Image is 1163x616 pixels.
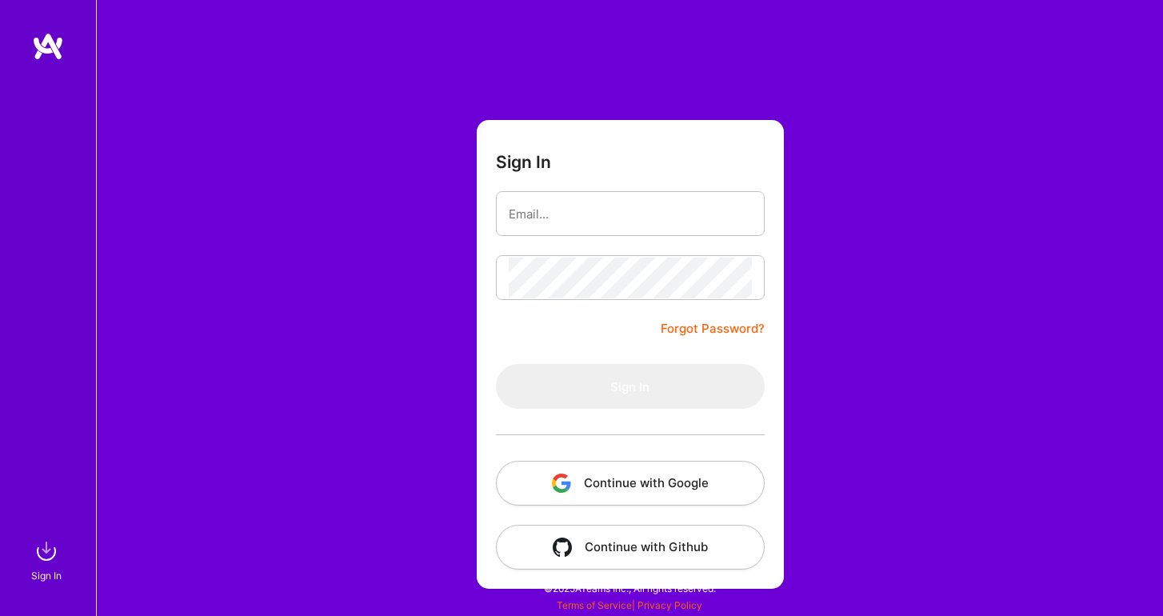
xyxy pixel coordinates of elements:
[553,538,572,557] img: icon
[637,599,702,611] a: Privacy Policy
[557,599,632,611] a: Terms of Service
[496,461,765,506] button: Continue with Google
[96,568,1163,608] div: © 2025 ATeams Inc., All rights reserved.
[557,599,702,611] span: |
[32,32,64,61] img: logo
[496,152,551,172] h3: Sign In
[661,319,765,338] a: Forgot Password?
[30,535,62,567] img: sign in
[552,474,571,493] img: icon
[34,535,62,584] a: sign inSign In
[31,567,62,584] div: Sign In
[496,525,765,570] button: Continue with Github
[496,364,765,409] button: Sign In
[509,194,752,234] input: Email...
